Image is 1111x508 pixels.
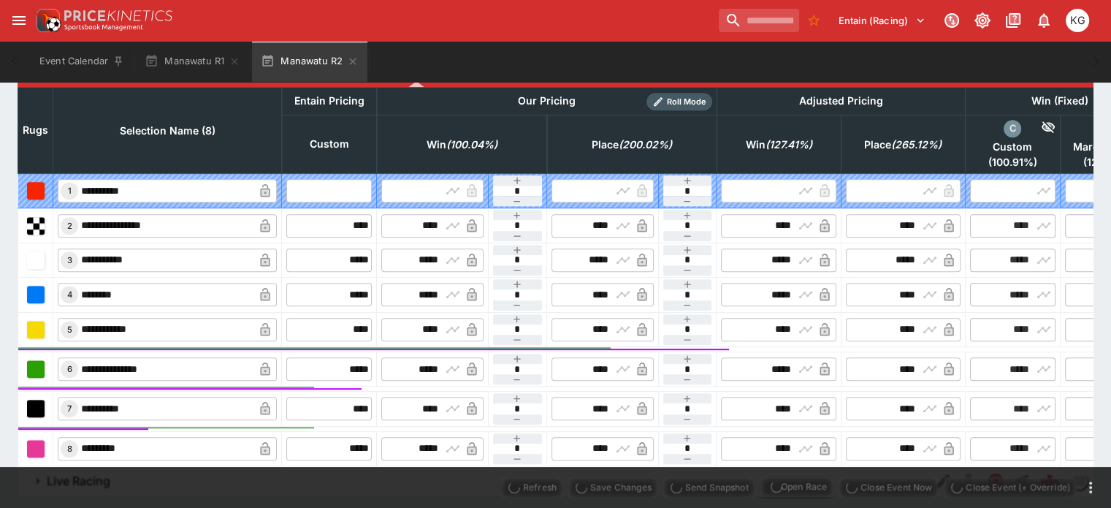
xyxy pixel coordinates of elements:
span: 2 [64,221,75,231]
button: Select Tenant [830,9,934,32]
span: 6 [64,364,75,374]
img: Sportsbook Management [64,24,143,31]
div: Our Pricing [512,92,581,110]
button: open drawer [6,7,32,34]
span: 4 [64,289,75,300]
th: Rugs [18,87,53,173]
em: ( 100.04 %) [446,136,497,153]
div: Hide Competitor [1021,120,1055,137]
button: Connected to PK [939,7,965,34]
span: 8 [64,444,75,454]
em: ( 265.12 %) [891,136,942,153]
input: search [719,9,799,32]
img: PriceKinetics [64,10,172,21]
div: Kevin Gutschlag [1066,9,1089,32]
th: Entain Pricing [282,87,377,115]
div: Show/hide Price Roll mode configuration. [646,93,712,110]
span: 7 [64,403,75,414]
span: Selection Name (8) [104,122,232,140]
div: custom [1004,120,1021,137]
button: Toggle light/dark mode [969,7,996,34]
span: ( 100.91 %) [970,156,1055,169]
button: Manawatu R1 [136,41,249,82]
button: more [1082,479,1099,496]
button: No Bookmarks [802,9,825,32]
span: Win(100.04%) [411,136,513,153]
th: Adjusted Pricing [717,87,965,115]
button: Event Calendar [31,41,133,82]
button: Manawatu R2 [252,41,367,82]
span: Custom [970,140,1055,153]
span: 1 [65,186,75,196]
em: ( 200.02 %) [619,136,672,153]
div: split button [760,477,833,497]
span: Place(265.12%) [848,136,958,153]
button: Notifications [1031,7,1057,34]
span: Roll Mode [661,96,712,108]
img: PriceKinetics Logo [32,6,61,35]
th: Custom [282,115,377,173]
span: 3 [64,255,75,265]
button: Kevin Gutschlag [1061,4,1093,37]
button: Documentation [1000,7,1026,34]
em: ( 127.41 %) [766,136,812,153]
span: 5 [64,325,75,335]
span: Place(200.02%) [576,136,688,153]
span: Win(127.41%) [730,136,828,153]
